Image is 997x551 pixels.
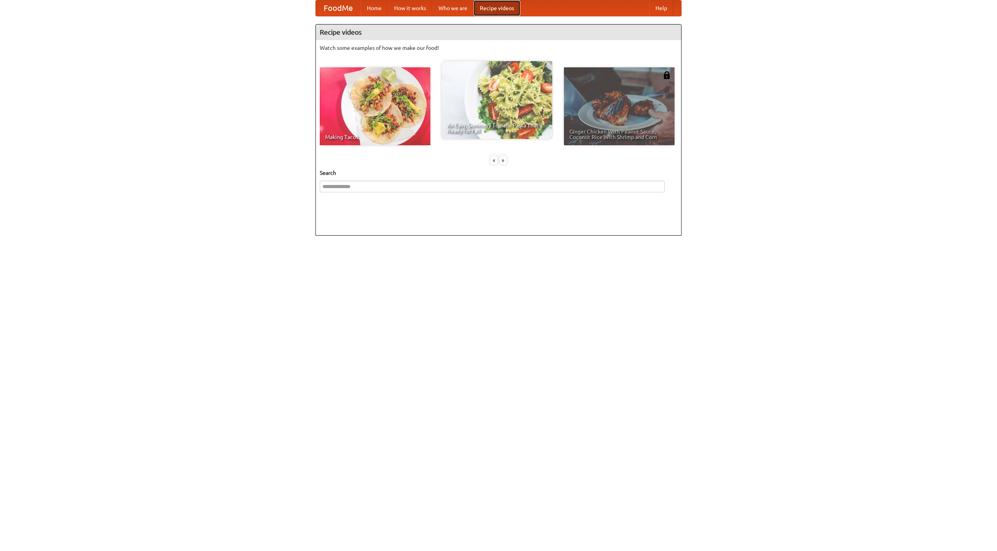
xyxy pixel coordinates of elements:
a: An Easy, Summery Tomato Pasta That's Ready for Fall [442,61,552,139]
a: Help [649,0,673,16]
h4: Recipe videos [316,25,681,40]
a: Who we are [432,0,474,16]
div: » [500,155,507,165]
div: « [490,155,497,165]
a: Recipe videos [474,0,520,16]
a: Home [361,0,388,16]
a: FoodMe [316,0,361,16]
p: Watch some examples of how we make our food! [320,44,677,52]
h5: Search [320,169,677,177]
span: An Easy, Summery Tomato Pasta That's Ready for Fall [447,123,547,134]
a: Making Tacos [320,67,430,145]
img: 483408.png [663,71,671,79]
a: How it works [388,0,432,16]
span: Making Tacos [325,134,425,140]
